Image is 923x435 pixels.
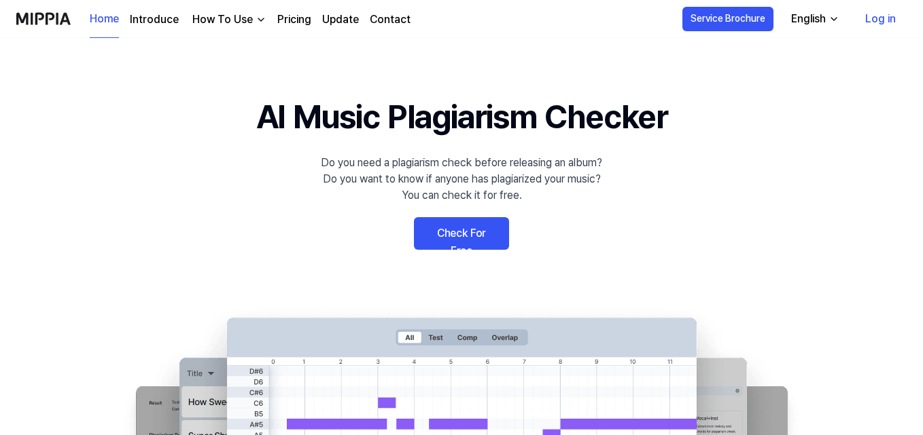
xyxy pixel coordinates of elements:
[256,14,266,25] img: down
[788,11,829,27] div: English
[322,12,359,28] a: Update
[130,12,179,28] a: Introduce
[780,5,848,33] button: English
[277,12,311,28] a: Pricing
[370,12,411,28] a: Contact
[414,217,509,250] a: Check For Free
[190,12,266,28] button: How To Use
[321,155,602,204] div: Do you need a plagiarism check before releasing an album? Do you want to know if anyone has plagi...
[682,7,773,31] button: Service Brochure
[90,1,119,38] a: Home
[190,12,256,28] div: How To Use
[256,92,667,141] h1: AI Music Plagiarism Checker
